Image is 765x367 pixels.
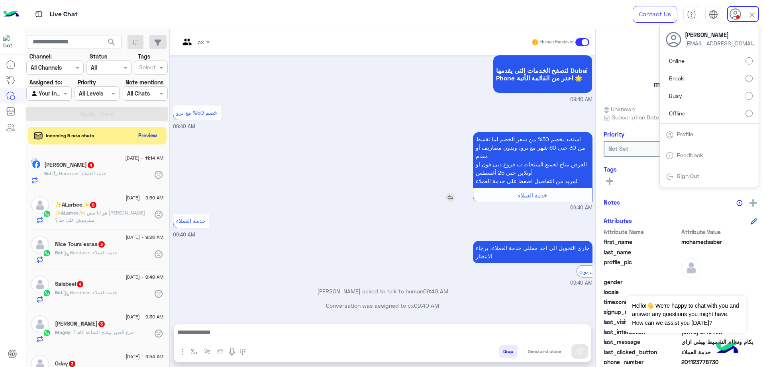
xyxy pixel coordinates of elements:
span: [DATE] - 9:54 AM [126,353,163,360]
img: send attachment [178,347,187,357]
span: 9 [90,202,96,208]
span: خدمة العملاء [176,217,206,224]
img: defaultAdmin.png [681,258,701,278]
input: Online [745,57,753,64]
h5: إسماعيل حمايه [44,162,95,168]
span: : Handover خدمة العملاء [52,170,106,176]
span: profile_pic [604,258,680,276]
h5: Magdy Ahmed [55,320,106,327]
span: last_interaction [604,328,680,336]
label: Priority [78,78,96,86]
span: لتصفح الخدمات التى يقدمها Dubai Phone اختر من القائمة الأتية 🌟 [496,66,589,82]
span: Busy [669,92,682,100]
h6: Priority [604,131,624,138]
a: Sign Out [677,172,699,179]
button: Trigger scenario [201,345,214,358]
h6: Tags [604,166,757,173]
button: Send and close [524,345,565,358]
img: make a call [239,349,246,355]
img: tab [687,10,696,19]
img: tab [709,10,718,19]
span: first_name [604,238,680,246]
img: tab [666,173,674,181]
span: خدمة العملاء [681,348,757,356]
span: timezone [604,298,680,306]
img: close [747,10,757,20]
span: signup_date [604,308,680,316]
span: 201123778730 [681,358,757,366]
span: search [107,37,116,47]
span: [DATE] - 9:30 AM [126,313,163,320]
span: Attribute Name [604,228,680,236]
span: last_message [604,338,680,346]
span: خصم 50% مع ترو [176,109,218,116]
input: Break [745,75,753,82]
label: Channel: [29,52,52,61]
span: 09:40 AM [173,232,195,238]
img: picture [31,158,38,165]
h5: Nice Tours esraa [55,241,106,248]
img: defaultAdmin.png [31,315,49,333]
img: Trigger scenario [204,348,210,355]
span: phone_number [604,358,680,366]
label: Note mentions [126,78,163,86]
span: [PERSON_NAME] [685,31,757,39]
img: defaultAdmin.png [31,196,49,214]
span: mohamedsaber [681,238,757,246]
img: reply [445,193,455,202]
button: Drop [499,345,518,358]
img: create order [217,348,224,355]
span: Break [669,74,684,82]
button: Apply Filters [26,107,168,121]
span: 3 [98,321,105,327]
span: Magdy [55,329,71,335]
span: 09:40 AM [423,288,448,295]
span: 3 [69,361,75,367]
img: WhatsApp [43,289,51,297]
p: 23/8/2025, 9:40 AM [473,241,592,263]
a: Contact Us [633,6,677,23]
span: last_name [604,248,680,256]
span: 09:40 AM [570,96,592,103]
button: search [102,35,122,52]
label: Tags [138,52,150,61]
span: 3 [98,241,105,248]
span: last_clicked_button [604,348,680,356]
img: notes [736,200,743,206]
img: defaultAdmin.png [31,275,49,293]
span: 09:40 AM [570,279,592,287]
img: Facebook [32,160,40,168]
p: [PERSON_NAME] asked to talk to human [173,287,592,295]
h5: Oday [55,360,76,367]
input: Busy [745,92,753,100]
img: tab [666,152,674,160]
span: Bot [55,289,63,295]
span: [EMAIL_ADDRESS][DOMAIN_NAME] [685,39,757,47]
img: send voice note [227,347,237,357]
span: هو انا مش فاهم انتو مبتردوش على حد ؟ [55,210,145,223]
span: Offline [669,109,685,117]
label: Status [90,52,107,61]
label: Assigned to: [29,78,62,86]
div: Select [138,63,156,73]
div: الرجوع الى بوت [577,265,614,277]
img: WhatsApp [43,210,51,218]
h5: Salsbeel [55,281,84,287]
img: WhatsApp [43,329,51,337]
input: Offline [745,110,753,117]
img: hulul-logo.png [713,335,741,363]
span: Online [669,57,685,65]
span: [DATE] - 9:26 AM [126,234,163,241]
img: WhatsApp [43,249,51,257]
button: Preview [135,130,161,141]
span: last_visited_flow [604,318,680,326]
h6: Notes [604,199,620,206]
span: Bot [44,170,52,176]
span: gender [604,278,680,286]
span: بكام ونظام التقسيط بيبقي ازاي [681,338,757,346]
span: Subscription Date : [DATE] [612,113,681,121]
span: [DATE] - 9:49 AM [126,273,163,281]
span: : Handover خدمة العملاء [63,250,117,256]
span: 4 [77,281,83,287]
a: tab [683,6,699,23]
